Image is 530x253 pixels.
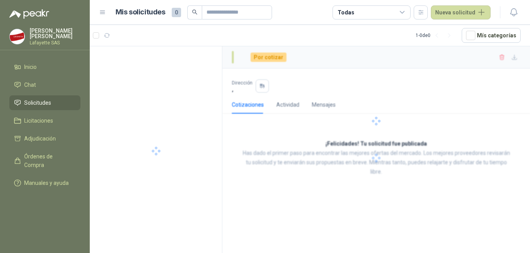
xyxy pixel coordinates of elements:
p: Lafayette SAS [30,40,80,45]
button: Nueva solicitud [431,5,491,19]
div: 1 - 0 de 0 [416,29,455,42]
span: Chat [24,81,36,89]
div: Todas [338,8,354,17]
img: Company Logo [10,29,25,44]
a: Órdenes de Compra [9,149,80,172]
span: Solicitudes [24,98,51,107]
a: Licitaciones [9,113,80,128]
span: Licitaciones [24,116,53,125]
img: Logo peakr [9,9,49,19]
span: Inicio [24,63,37,71]
span: Manuales y ayuda [24,179,69,187]
span: search [192,9,197,15]
h1: Mis solicitudes [116,7,165,18]
a: Manuales y ayuda [9,176,80,190]
button: Mís categorías [462,28,521,43]
span: 0 [172,8,181,17]
span: Órdenes de Compra [24,152,73,169]
a: Chat [9,77,80,92]
span: Adjudicación [24,134,56,143]
a: Adjudicación [9,131,80,146]
a: Inicio [9,60,80,74]
a: Solicitudes [9,95,80,110]
p: [PERSON_NAME] [PERSON_NAME] [30,28,80,39]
